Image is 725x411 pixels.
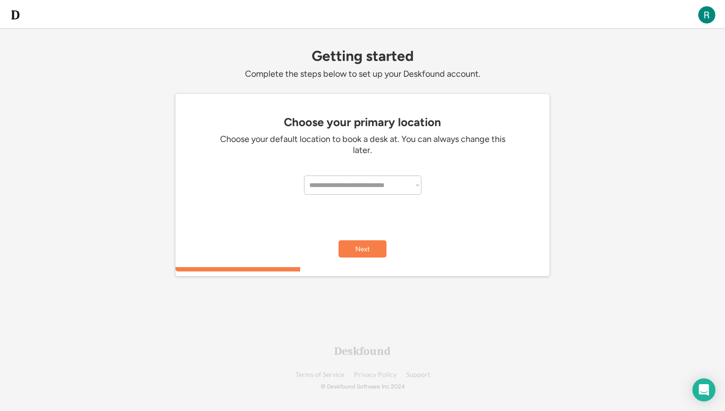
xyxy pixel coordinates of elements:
[177,267,551,271] div: 33.3333333333333%
[339,240,386,258] button: Next
[175,48,550,64] div: Getting started
[698,6,715,23] img: ACg8ocIAolYcbSeVWNqjIpcY8UOtgAwWsSZS6xljfS5yFRv1iz0FXA=s96-c
[354,371,397,378] a: Privacy Policy
[10,9,21,21] img: d-whitebg.png
[295,371,344,378] a: Terms of Service
[692,378,715,401] div: Open Intercom Messenger
[180,116,545,129] div: Choose your primary location
[406,371,430,378] a: Support
[175,69,550,80] div: Complete the steps below to set up your Deskfound account.
[334,345,391,357] div: Deskfound
[219,134,506,156] div: Choose your default location to book a desk at. You can always change this later.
